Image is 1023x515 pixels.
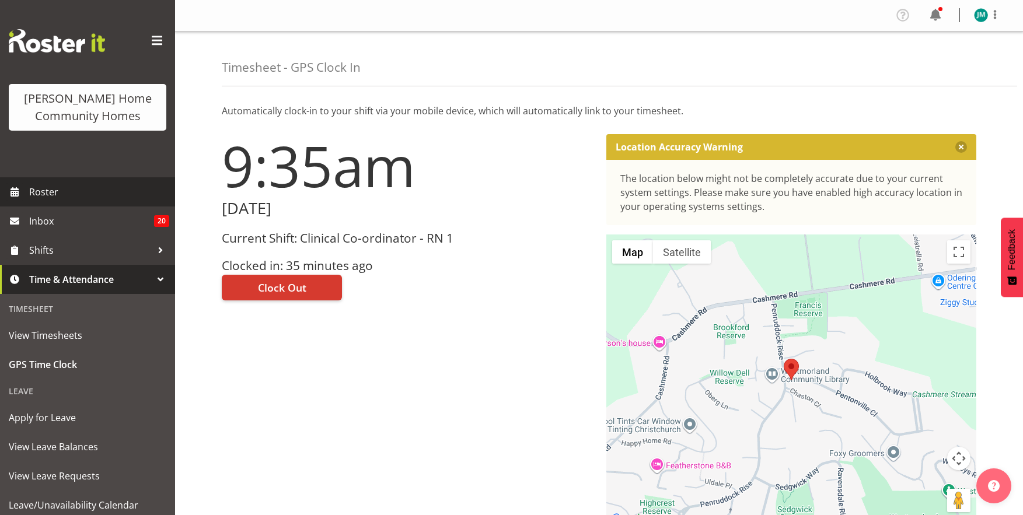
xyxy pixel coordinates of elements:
span: Feedback [1007,229,1017,270]
span: Apply for Leave [9,409,166,426]
button: Close message [955,141,967,153]
span: GPS Time Clock [9,356,166,373]
button: Feedback - Show survey [1001,218,1023,297]
span: Shifts [29,241,152,259]
a: View Timesheets [3,321,172,350]
h3: Clocked in: 35 minutes ago [222,259,592,272]
img: Rosterit website logo [9,29,105,52]
span: Time & Attendance [29,271,152,288]
h2: [DATE] [222,199,592,218]
span: 20 [154,215,169,227]
span: Leave/Unavailability Calendar [9,496,166,514]
span: View Leave Requests [9,467,166,485]
div: [PERSON_NAME] Home Community Homes [20,90,155,125]
a: View Leave Balances [3,432,172,461]
div: Leave [3,379,172,403]
p: Automatically clock-in to your shift via your mobile device, which will automatically link to you... [222,104,976,118]
span: Roster [29,183,169,201]
h4: Timesheet - GPS Clock In [222,61,361,74]
div: Timesheet [3,297,172,321]
h3: Current Shift: Clinical Co-ordinator - RN 1 [222,232,592,245]
h1: 9:35am [222,134,592,197]
a: Apply for Leave [3,403,172,432]
p: Location Accuracy Warning [616,141,743,153]
button: Drag Pegman onto the map to open Street View [947,489,970,512]
button: Toggle fullscreen view [947,240,970,264]
button: Show street map [612,240,653,264]
div: The location below might not be completely accurate due to your current system settings. Please m... [620,171,963,213]
img: johanna-molina8557.jpg [974,8,988,22]
a: GPS Time Clock [3,350,172,379]
span: View Timesheets [9,327,166,344]
button: Show satellite imagery [653,240,711,264]
span: View Leave Balances [9,438,166,456]
img: help-xxl-2.png [988,480,1000,492]
button: Map camera controls [947,447,970,470]
span: Clock Out [258,280,306,295]
button: Clock Out [222,275,342,300]
span: Inbox [29,212,154,230]
a: View Leave Requests [3,461,172,491]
